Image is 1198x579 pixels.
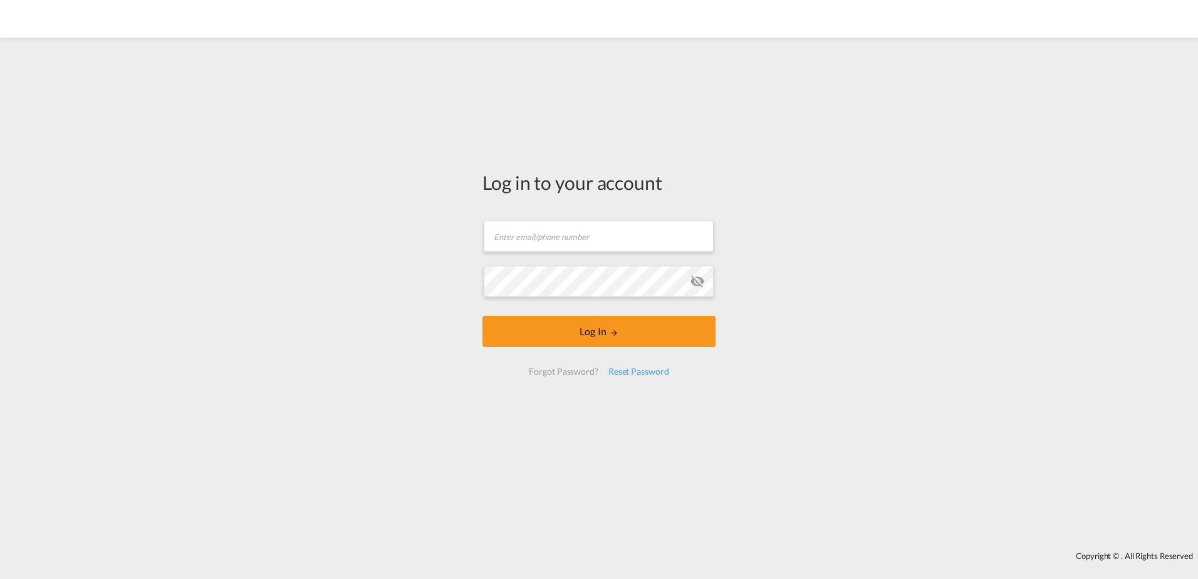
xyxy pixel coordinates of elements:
div: Forgot Password? [524,360,603,383]
md-icon: icon-eye-off [690,274,705,289]
div: Reset Password [603,360,674,383]
button: LOGIN [482,316,716,347]
div: Log in to your account [482,169,716,196]
input: Enter email/phone number [484,221,714,252]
